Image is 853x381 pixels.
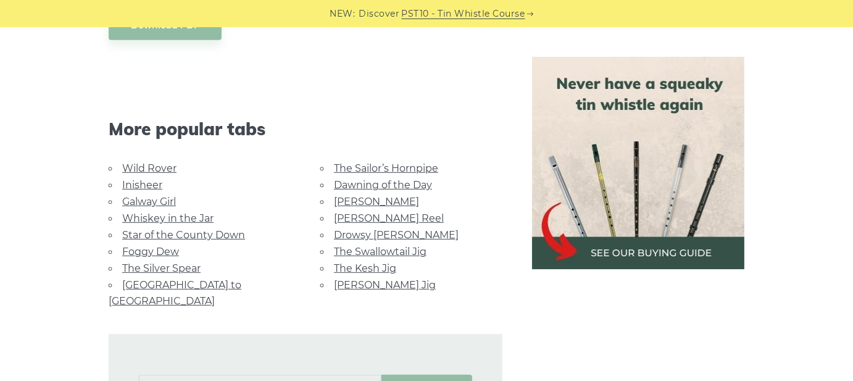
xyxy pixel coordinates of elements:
a: Inisheer [122,179,162,191]
a: [PERSON_NAME] [334,196,419,207]
a: Star of the County Down [122,229,245,241]
a: The Swallowtail Jig [334,246,426,257]
a: Foggy Dew [122,246,179,257]
a: The Sailor’s Hornpipe [334,162,438,174]
img: tin whistle buying guide [532,57,744,269]
a: The Kesh Jig [334,262,396,274]
a: Whiskey in the Jar [122,212,214,224]
span: NEW: [330,7,356,21]
a: The Silver Spear [122,262,201,274]
span: More popular tabs [109,119,502,140]
span: Discover [359,7,400,21]
a: Galway Girl [122,196,176,207]
a: [PERSON_NAME] Jig [334,279,436,291]
a: PST10 - Tin Whistle Course [402,7,525,21]
a: Drowsy [PERSON_NAME] [334,229,459,241]
a: [GEOGRAPHIC_DATA] to [GEOGRAPHIC_DATA] [109,279,241,307]
a: Dawning of the Day [334,179,432,191]
a: [PERSON_NAME] Reel [334,212,444,224]
a: Wild Rover [122,162,177,174]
